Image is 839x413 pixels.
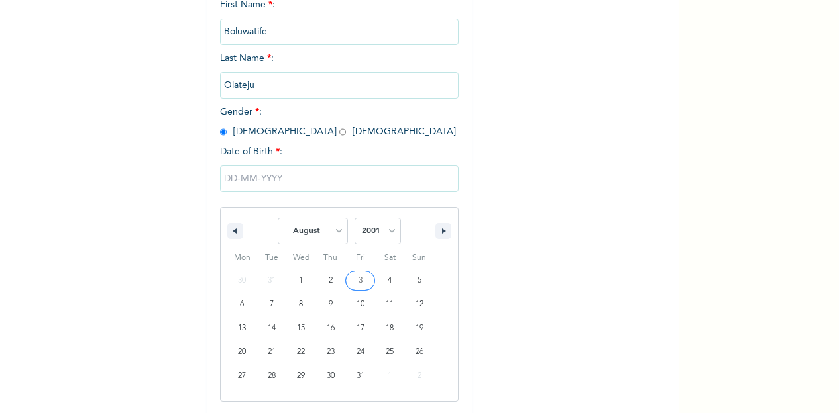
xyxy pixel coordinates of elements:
button: 6 [227,293,257,316]
span: 2 [329,269,333,293]
input: DD-MM-YYYY [220,165,459,192]
span: 21 [268,340,276,364]
span: 27 [238,364,246,388]
button: 31 [345,364,375,388]
span: 3 [359,269,363,293]
button: 25 [375,340,405,364]
span: Tue [257,248,287,269]
span: 9 [329,293,333,316]
button: 14 [257,316,287,340]
button: 24 [345,340,375,364]
span: Fri [345,248,375,269]
span: 13 [238,316,246,340]
span: 29 [297,364,305,388]
button: 27 [227,364,257,388]
span: 28 [268,364,276,388]
span: 20 [238,340,246,364]
button: 1 [286,269,316,293]
button: 29 [286,364,316,388]
span: 18 [386,316,394,340]
button: 20 [227,340,257,364]
span: 4 [388,269,392,293]
span: Mon [227,248,257,269]
span: Date of Birth : [220,145,282,159]
button: 26 [404,340,434,364]
button: 11 [375,293,405,316]
button: 18 [375,316,405,340]
span: 24 [357,340,364,364]
span: 7 [270,293,274,316]
span: 17 [357,316,364,340]
span: Last Name : [220,54,459,90]
span: 16 [327,316,335,340]
button: 22 [286,340,316,364]
button: 19 [404,316,434,340]
button: 12 [404,293,434,316]
button: 5 [404,269,434,293]
span: 6 [240,293,244,316]
button: 9 [316,293,346,316]
input: Enter your last name [220,72,459,99]
button: 16 [316,316,346,340]
span: Thu [316,248,346,269]
span: 31 [357,364,364,388]
span: 10 [357,293,364,316]
button: 30 [316,364,346,388]
span: 12 [416,293,423,316]
span: 5 [418,269,421,293]
span: Sun [404,248,434,269]
span: 11 [386,293,394,316]
span: Gender : [DEMOGRAPHIC_DATA] [DEMOGRAPHIC_DATA] [220,107,456,136]
span: 22 [297,340,305,364]
span: 30 [327,364,335,388]
button: 8 [286,293,316,316]
button: 3 [345,269,375,293]
button: 10 [345,293,375,316]
button: 28 [257,364,287,388]
button: 17 [345,316,375,340]
button: 15 [286,316,316,340]
span: 26 [416,340,423,364]
span: 1 [299,269,303,293]
button: 4 [375,269,405,293]
button: 2 [316,269,346,293]
span: 19 [416,316,423,340]
input: Enter your first name [220,19,459,45]
button: 7 [257,293,287,316]
button: 13 [227,316,257,340]
span: 23 [327,340,335,364]
button: 23 [316,340,346,364]
span: 25 [386,340,394,364]
span: Wed [286,248,316,269]
span: 14 [268,316,276,340]
span: Sat [375,248,405,269]
span: 8 [299,293,303,316]
span: 15 [297,316,305,340]
button: 21 [257,340,287,364]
